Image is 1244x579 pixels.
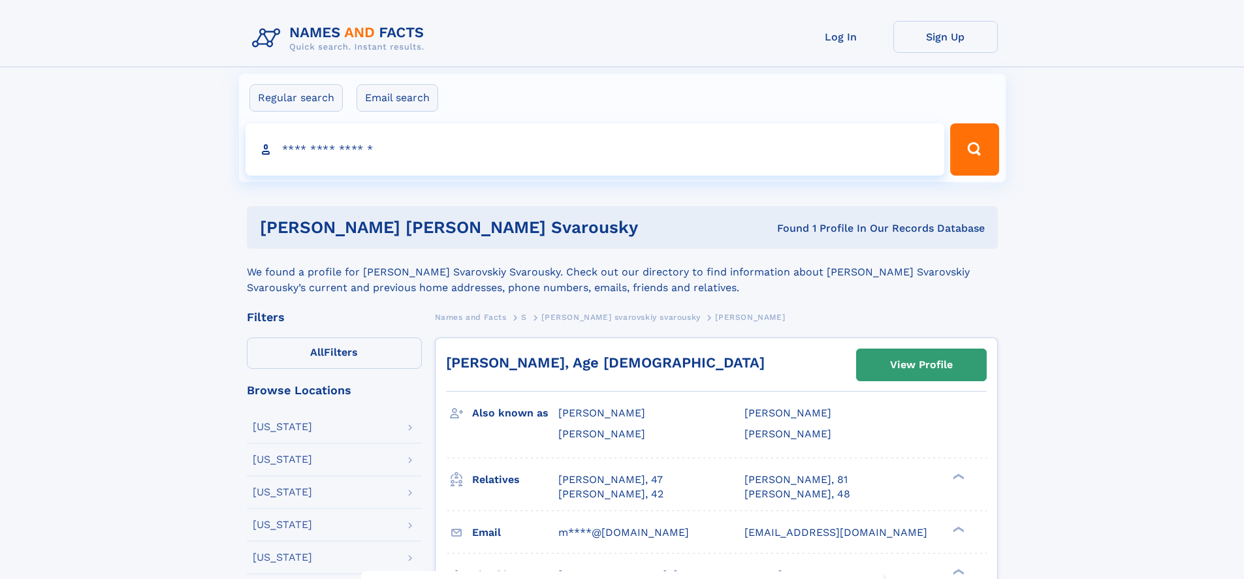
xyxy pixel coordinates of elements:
[521,309,527,325] a: S
[744,407,831,419] span: [PERSON_NAME]
[247,249,998,296] div: We found a profile for [PERSON_NAME] Svarovskiy Svarousky. Check out our directory to find inform...
[541,309,700,325] a: [PERSON_NAME] svarovskiy svarousky
[558,473,663,487] a: [PERSON_NAME], 47
[435,309,507,325] a: Names and Facts
[744,526,927,539] span: [EMAIL_ADDRESS][DOMAIN_NAME]
[541,313,700,322] span: [PERSON_NAME] svarovskiy svarousky
[247,311,422,323] div: Filters
[310,346,324,358] span: All
[253,422,312,432] div: [US_STATE]
[558,407,645,419] span: [PERSON_NAME]
[247,21,435,56] img: Logo Names and Facts
[715,313,785,322] span: [PERSON_NAME]
[249,84,343,112] label: Regular search
[472,522,558,544] h3: Email
[253,487,312,497] div: [US_STATE]
[446,354,765,371] a: [PERSON_NAME], Age [DEMOGRAPHIC_DATA]
[472,469,558,491] h3: Relatives
[247,384,422,396] div: Browse Locations
[253,520,312,530] div: [US_STATE]
[707,221,985,236] div: Found 1 Profile In Our Records Database
[857,349,986,381] a: View Profile
[246,123,945,176] input: search input
[558,428,645,440] span: [PERSON_NAME]
[949,567,965,576] div: ❯
[521,313,527,322] span: S
[357,84,438,112] label: Email search
[789,21,893,53] a: Log In
[558,487,663,501] a: [PERSON_NAME], 42
[950,123,998,176] button: Search Button
[472,402,558,424] h3: Also known as
[253,454,312,465] div: [US_STATE]
[744,487,850,501] a: [PERSON_NAME], 48
[893,21,998,53] a: Sign Up
[744,473,848,487] a: [PERSON_NAME], 81
[247,337,422,369] label: Filters
[253,552,312,563] div: [US_STATE]
[260,219,708,236] h1: [PERSON_NAME] [PERSON_NAME] svarousky
[890,350,953,380] div: View Profile
[744,428,831,440] span: [PERSON_NAME]
[949,525,965,533] div: ❯
[949,472,965,480] div: ❯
